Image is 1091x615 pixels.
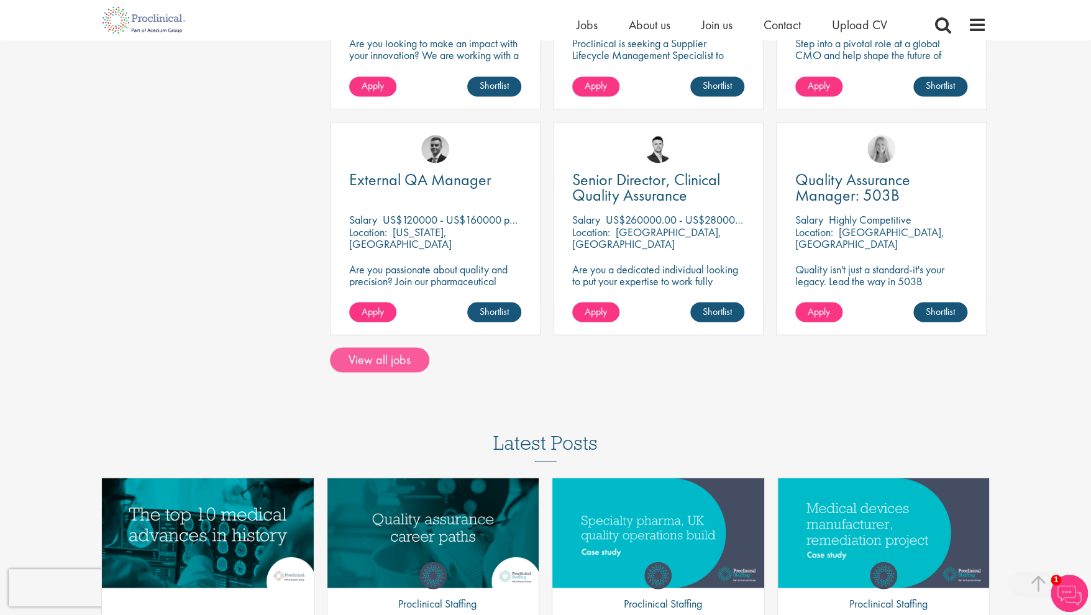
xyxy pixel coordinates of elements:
a: Jobs [577,17,598,33]
p: Proclinical Staffing [389,595,477,611]
span: Location: [349,224,387,239]
span: Apply [362,304,384,317]
a: Quality Assurance Manager: 503B [795,172,967,203]
img: Chatbot [1051,575,1088,612]
a: Link to a post [778,478,990,588]
span: Apply [585,304,607,317]
a: Shortlist [913,302,967,322]
span: Senior Director, Clinical Quality Assurance [572,169,720,206]
p: US$260000.00 - US$280000.00 per annum [606,212,803,227]
p: US$120000 - US$160000 per annum [383,212,549,227]
p: Are you a dedicated individual looking to put your expertise to work fully flexibly in a remote p... [572,263,744,322]
a: Shortlist [690,76,744,96]
span: Apply [362,79,384,92]
a: Join us [701,17,733,33]
img: Proclinical Staffing [870,562,897,589]
span: Apply [808,304,830,317]
a: Shortlist [467,302,521,322]
p: Quality isn't just a standard-it's your legacy. Lead the way in 503B excellence. [795,263,967,298]
a: About us [629,17,670,33]
a: Apply [349,302,396,322]
p: [US_STATE], [GEOGRAPHIC_DATA] [349,224,452,250]
span: Location: [572,224,610,239]
img: Proclinical Staffing [644,562,672,589]
a: Apply [349,76,396,96]
p: Highly Competitive [829,212,911,227]
span: Salary [795,212,823,227]
a: Shortlist [690,302,744,322]
a: Upload CV [832,17,887,33]
a: Senior Director, Clinical Quality Assurance [572,172,744,203]
img: Top 10 medical advances in history [102,478,314,588]
a: Apply [795,76,842,96]
span: Salary [349,212,377,227]
span: External QA Manager [349,169,491,190]
a: Contact [764,17,801,33]
p: [GEOGRAPHIC_DATA], [GEOGRAPHIC_DATA] [795,224,944,250]
a: Shortlist [913,76,967,96]
p: Proclinical Staffing [614,595,702,611]
p: Are you passionate about quality and precision? Join our pharmaceutical client and help ensure to... [349,263,521,322]
span: 1 [1051,575,1061,585]
img: Joshua Godden [644,135,672,163]
span: Apply [585,79,607,92]
span: Location: [795,224,833,239]
a: View all jobs [330,347,429,372]
a: Link to a post [102,478,314,588]
a: Apply [572,76,619,96]
p: Step into a pivotal role at a global CMO and help shape the future of healthcare manufacturing. [795,37,967,73]
span: Salary [572,212,600,227]
a: Apply [795,302,842,322]
img: Alex Bill [421,135,449,163]
h3: Latest Posts [493,432,598,462]
img: Shannon Briggs [867,135,895,163]
a: External QA Manager [349,172,521,188]
p: [GEOGRAPHIC_DATA], [GEOGRAPHIC_DATA] [572,224,721,250]
iframe: reCAPTCHA [9,569,168,606]
a: Shortlist [467,76,521,96]
a: Link to a post [327,478,539,588]
img: Proclinical Staffing [419,562,447,589]
span: Quality Assurance Manager: 503B [795,169,910,206]
p: Proclinical Staffing [839,595,927,611]
a: Link to a post [552,478,764,588]
span: Apply [808,79,830,92]
a: Apply [572,302,619,322]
